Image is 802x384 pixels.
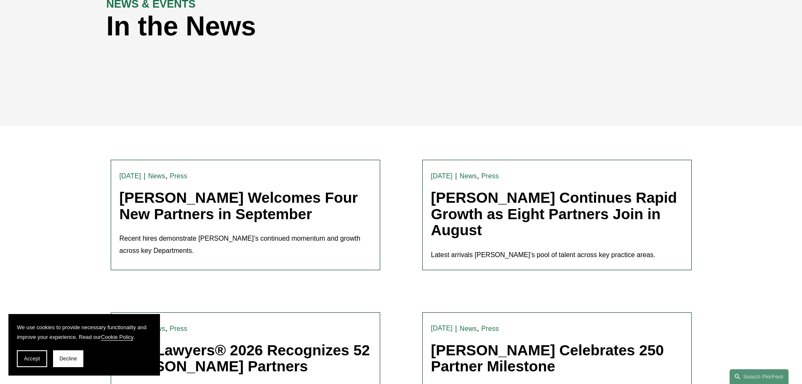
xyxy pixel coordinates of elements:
span: Accept [24,356,40,362]
time: [DATE] [120,173,141,180]
a: [PERSON_NAME] Celebrates 250 Partner Milestone [431,342,664,375]
time: [DATE] [431,325,453,332]
p: We use cookies to provide necessary functionality and improve your experience. Read our . [17,322,152,342]
a: Search this site [730,369,789,384]
a: Cookie Policy [101,334,133,340]
span: , [477,324,479,333]
span: , [165,324,167,333]
section: Cookie banner [8,314,160,376]
button: Accept [17,350,47,367]
a: News [460,325,477,332]
a: Press [481,172,499,180]
span: Decline [59,356,77,362]
a: Press [481,325,499,332]
a: Press [170,325,187,332]
span: , [165,171,167,180]
a: Best Lawyers® 2026 Recognizes 52 [PERSON_NAME] Partners [120,342,370,375]
a: News [148,172,165,180]
p: Recent hires demonstrate [PERSON_NAME]’s continued momentum and growth across key Departments. [120,233,371,257]
h1: In the News [107,11,549,42]
button: Decline [53,350,83,367]
a: [PERSON_NAME] Welcomes Four New Partners in September [120,189,358,222]
time: [DATE] [431,173,453,180]
p: Latest arrivals [PERSON_NAME]’s pool of talent across key practice areas. [431,249,683,261]
span: , [477,171,479,180]
a: [PERSON_NAME] Continues Rapid Growth as Eight Partners Join in August [431,189,677,238]
a: News [460,172,477,180]
a: Press [170,172,187,180]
